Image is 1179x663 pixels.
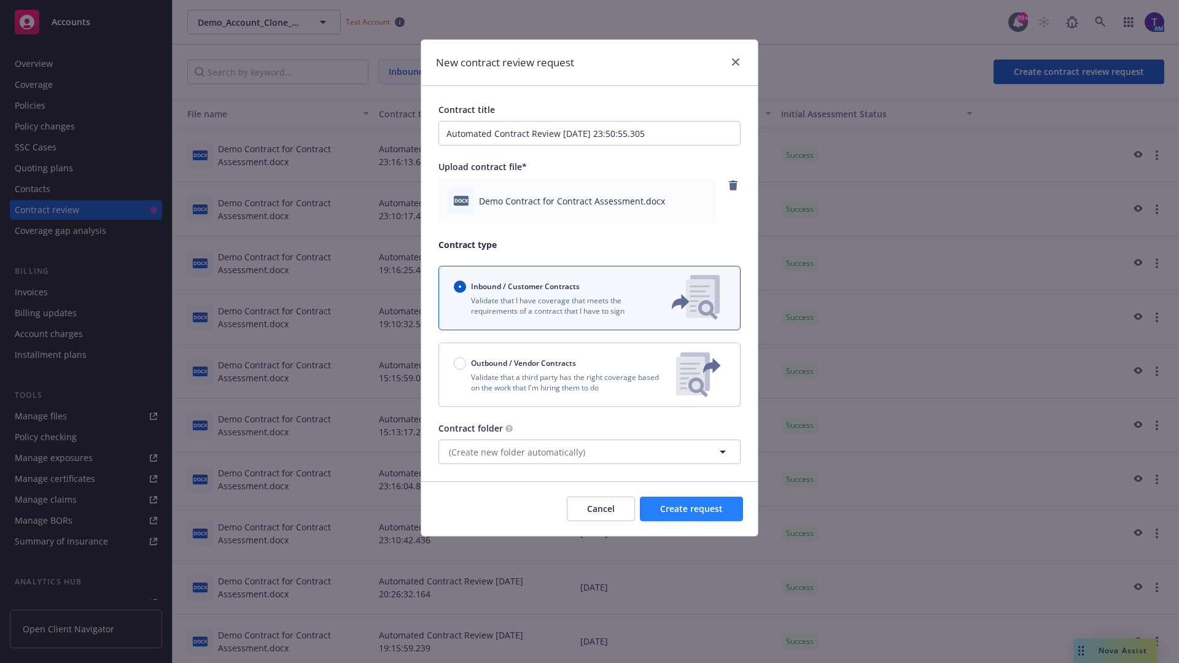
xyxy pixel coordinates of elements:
[449,446,585,459] span: (Create new folder automatically)
[454,372,666,393] p: Validate that a third party has the right coverage based on the work that I'm hiring them to do
[438,104,495,115] span: Contract title
[726,178,741,193] a: remove
[587,503,615,514] span: Cancel
[454,281,466,293] input: Inbound / Customer Contracts
[660,503,723,514] span: Create request
[438,440,741,464] button: (Create new folder automatically)
[471,281,580,292] span: Inbound / Customer Contracts
[728,55,743,69] a: close
[567,497,635,521] button: Cancel
[436,55,574,71] h1: New contract review request
[454,295,652,316] p: Validate that I have coverage that meets the requirements of a contract that I have to sign
[471,358,576,368] span: Outbound / Vendor Contracts
[438,266,741,330] button: Inbound / Customer ContractsValidate that I have coverage that meets the requirements of a contra...
[438,161,527,173] span: Upload contract file*
[454,357,466,370] input: Outbound / Vendor Contracts
[454,196,469,205] span: docx
[438,121,741,145] input: Enter a title for this contract
[438,422,503,434] span: Contract folder
[438,343,741,407] button: Outbound / Vendor ContractsValidate that a third party has the right coverage based on the work t...
[479,195,665,207] span: Demo Contract for Contract Assessment.docx
[438,238,741,251] p: Contract type
[640,497,743,521] button: Create request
